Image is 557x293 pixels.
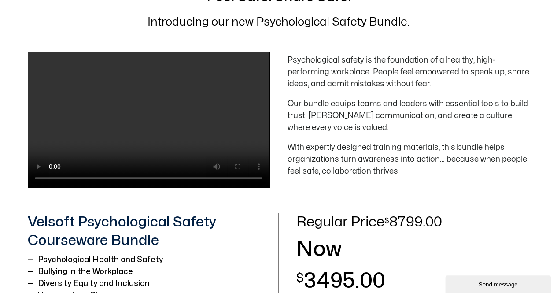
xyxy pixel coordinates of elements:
[288,100,528,131] span: Our bundle equips teams and leaders with essential tools to build trust, [PERSON_NAME] communicat...
[296,272,304,284] sup: $
[445,274,553,293] iframe: chat widget
[148,15,409,30] h3: Introducing our new Psychological Safety Bundle.
[288,144,527,175] span: With expertly designed training materials, this bundle helps organizations turn awareness into ac...
[296,213,529,231] h2: Regular Price 8799.00
[36,278,150,289] span: Diversity Equity and Inclusion
[288,56,529,88] span: Psychological safety is the foundation of a healthy, high-performing workplace. People feel empow...
[36,266,133,278] span: Bullying in the Workplace
[296,236,529,263] h2: Now
[36,254,163,266] span: Psychological Health and Safety
[28,213,261,249] h2: Velsoft Psychological Safety Courseware Bundle
[384,217,389,224] sup: $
